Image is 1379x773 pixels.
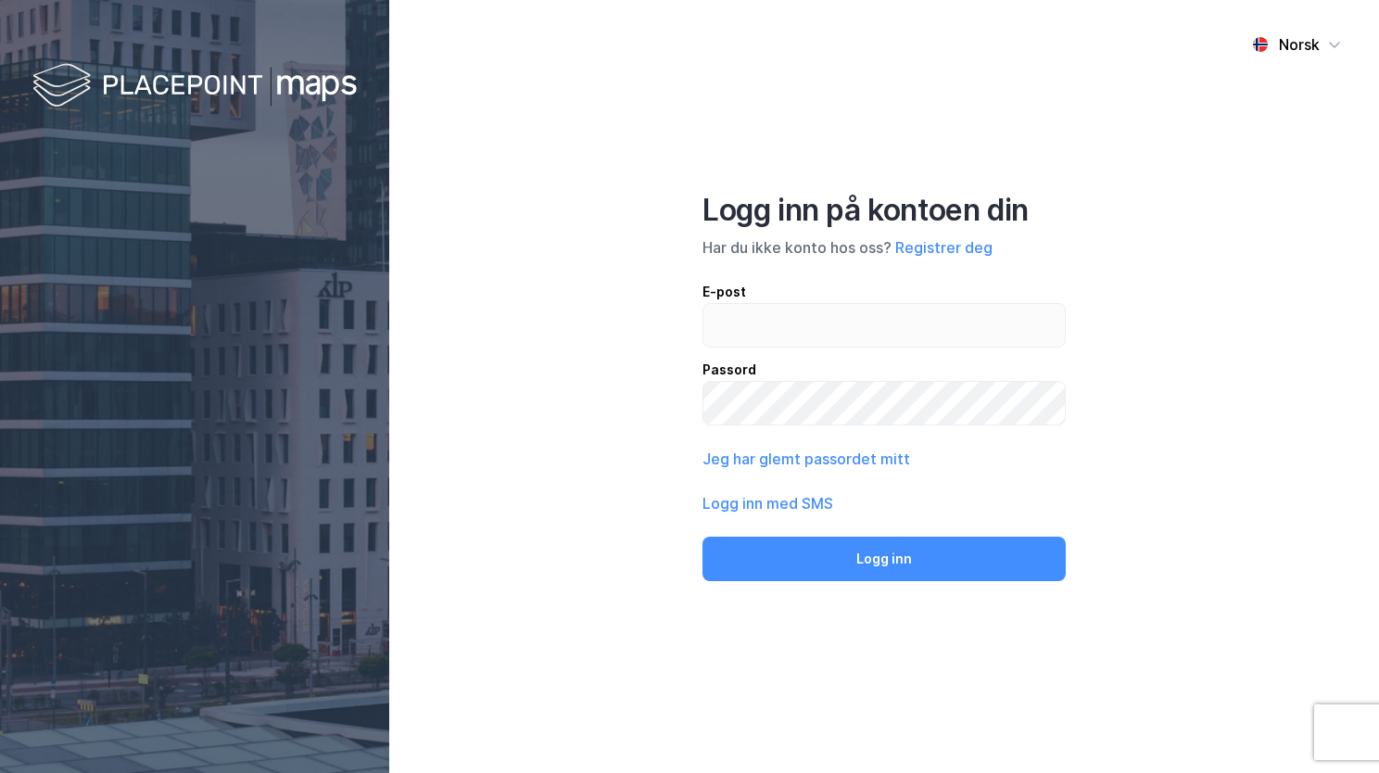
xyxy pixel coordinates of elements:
[702,492,833,514] button: Logg inn med SMS
[702,236,1066,259] div: Har du ikke konto hos oss?
[702,192,1066,229] div: Logg inn på kontoen din
[1279,33,1320,56] div: Norsk
[702,448,910,470] button: Jeg har glemt passordet mitt
[1286,684,1379,773] iframe: Chat Widget
[32,59,357,114] img: logo-white.f07954bde2210d2a523dddb988cd2aa7.svg
[702,359,1066,381] div: Passord
[702,537,1066,581] button: Logg inn
[702,281,1066,303] div: E-post
[895,236,993,259] button: Registrer deg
